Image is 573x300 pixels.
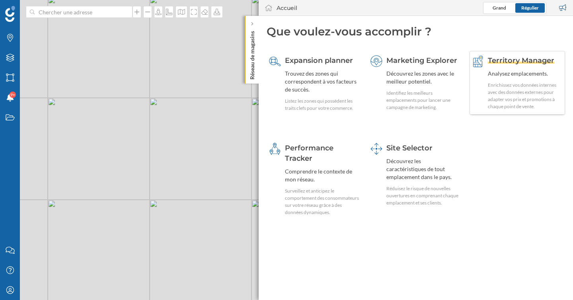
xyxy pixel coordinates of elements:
[386,56,457,65] span: Marketing Explorer
[285,168,360,183] div: Comprendre le contexte de mon réseau.
[370,55,382,67] img: explorer.svg
[386,70,461,86] div: Découvrez les zones avec le meilleur potentiel.
[285,56,353,65] span: Expansion planner
[488,82,563,110] div: Enrichissez vos données internes avec des données externes pour adapter vos prix et promotions à ...
[386,185,461,206] div: Réduisez le risque de nouvelles ouvertures en comprenant chaque emplacement et ses clients.
[488,70,563,78] div: Analysez emplacements.
[269,55,281,67] img: search-areas.svg
[16,6,55,13] span: Assistance
[285,97,360,112] div: Listez les zones qui possèdent les traits clefs pour votre commerce.
[386,90,461,111] div: Identifiez les meilleurs emplacements pour lancer une campagne de marketing.
[5,6,15,22] img: Logo Geoblink
[285,144,333,163] span: Performance Tracker
[248,28,256,80] p: Réseau de magasins
[370,143,382,155] img: dashboards-manager.svg
[488,56,554,65] span: Territory Manager
[285,187,360,216] div: Surveillez et anticipez le comportement des consommateurs sur votre réseau grâce à des données dy...
[472,55,484,67] img: territory-manager--hover.svg
[10,91,15,99] span: 9+
[267,24,565,39] div: Que voulez-vous accomplir ?
[386,144,433,152] span: Site Selector
[277,4,297,12] div: Accueil
[386,157,461,181] div: Découvrez les caractéristiques de tout emplacement dans le pays.
[521,5,539,11] span: Régulier
[269,143,281,155] img: monitoring-360.svg
[493,5,506,11] span: Grand
[285,70,360,94] div: Trouvez des zones qui correspondent à vos facteurs de succès.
